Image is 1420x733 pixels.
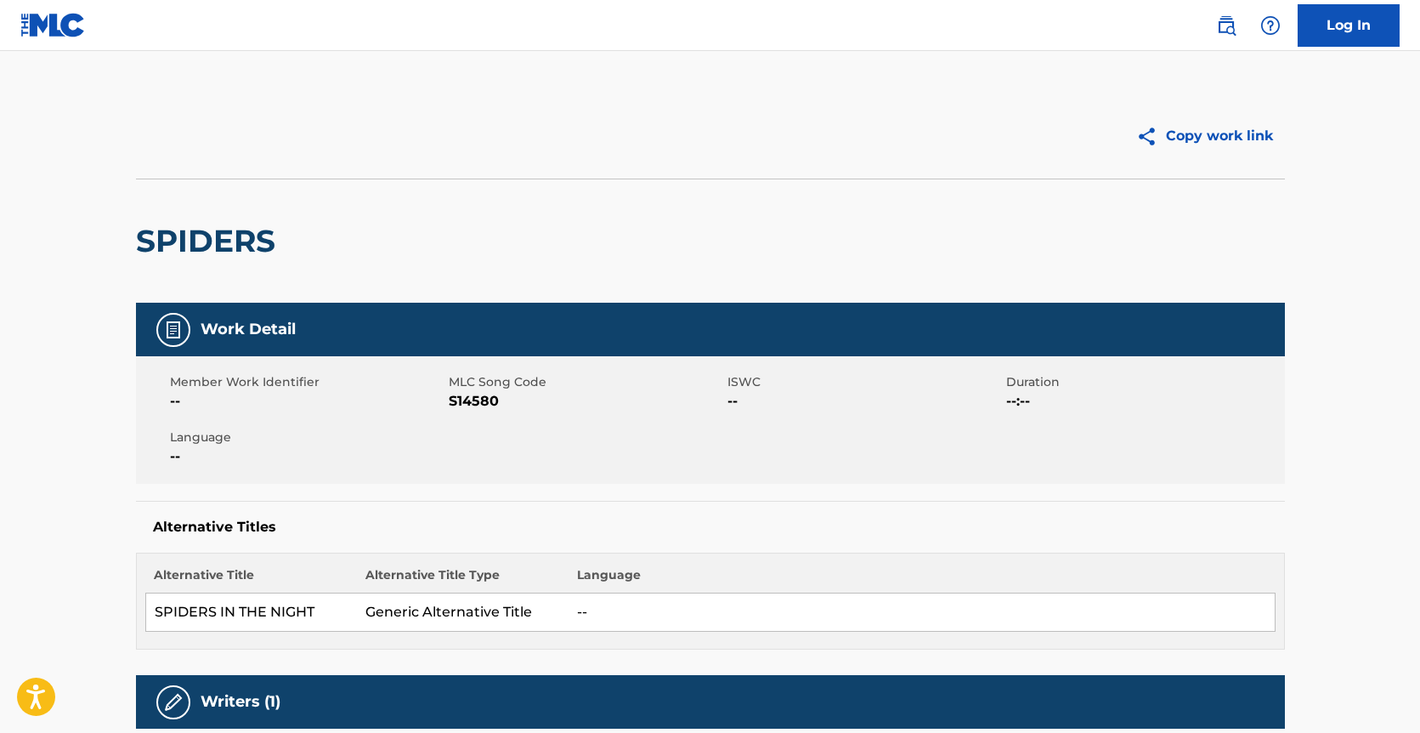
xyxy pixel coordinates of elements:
img: MLC Logo [20,13,86,37]
img: Copy work link [1136,126,1166,147]
span: -- [170,391,444,412]
a: Public Search [1209,9,1243,43]
td: SPIDERS IN THE NIGHT [145,594,357,632]
span: MLC Song Code [449,373,723,391]
div: Help [1253,9,1287,43]
span: Member Work Identifier [170,373,444,391]
span: --:-- [1006,391,1281,412]
iframe: Chat Widget [1335,651,1420,733]
button: Copy work link [1124,115,1285,157]
span: S14580 [449,391,723,412]
a: Log In [1298,4,1400,47]
span: -- [727,391,1002,412]
h5: Alternative Titles [153,519,1268,536]
th: Alternative Title [145,566,357,594]
img: search [1216,15,1236,36]
span: ISWC [727,373,1002,391]
img: help [1260,15,1281,36]
td: -- [569,594,1275,632]
span: -- [170,446,444,467]
img: Work Detail [163,320,184,340]
img: Writers [163,692,184,713]
h5: Work Detail [201,320,296,339]
td: Generic Alternative Title [357,594,569,632]
span: Language [170,429,444,446]
span: Duration [1006,373,1281,391]
th: Alternative Title Type [357,566,569,594]
h2: SPIDERS [136,222,284,260]
th: Language [569,566,1275,594]
h5: Writers (1) [201,692,280,712]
